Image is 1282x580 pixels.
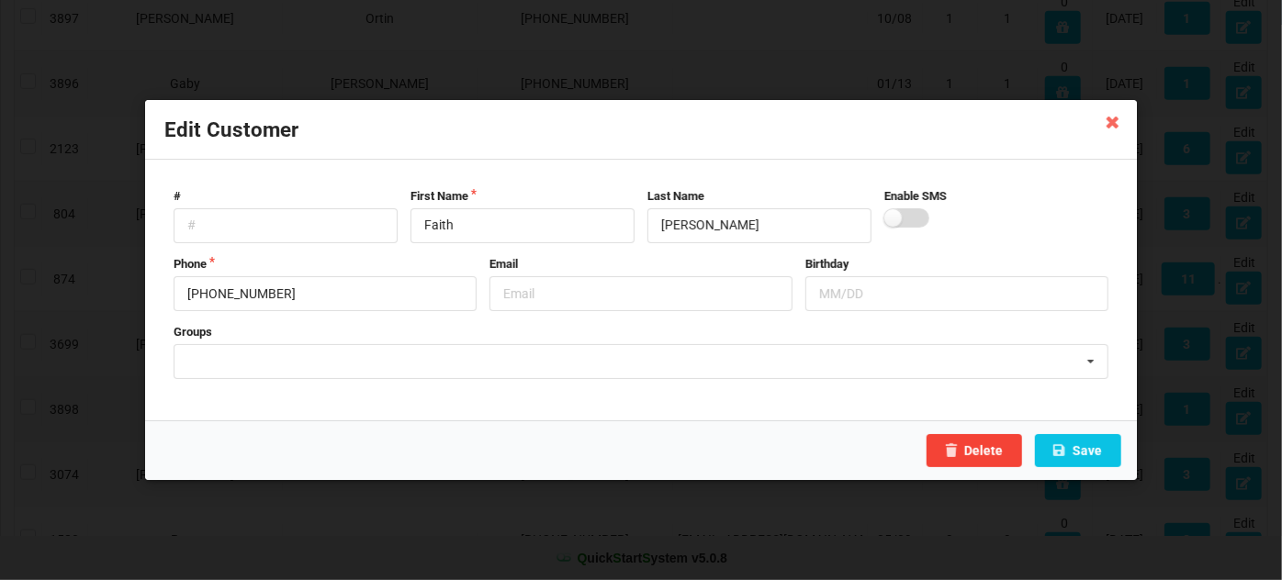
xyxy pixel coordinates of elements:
[1035,434,1121,467] button: Save
[647,188,872,205] label: Last Name
[489,256,793,273] label: Email
[174,276,477,311] input: Phone
[174,256,477,273] label: Phone
[145,100,1137,160] div: Edit Customer
[410,188,635,205] label: First Name
[174,188,398,205] label: #
[174,324,1108,340] label: Groups
[884,188,1108,205] label: Enable SMS
[174,208,398,243] input: #
[410,208,635,243] input: First Name
[647,208,872,243] input: Last Name
[805,276,1108,311] input: MM/DD
[927,434,1022,467] button: Delete
[489,276,793,311] input: Email
[805,256,1108,273] label: Birthday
